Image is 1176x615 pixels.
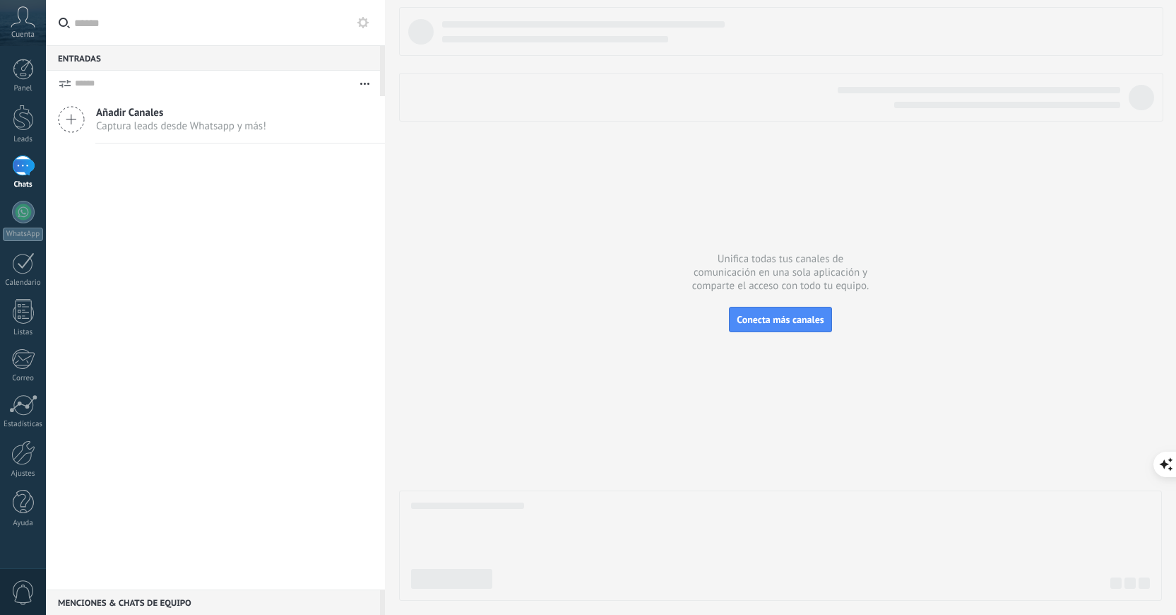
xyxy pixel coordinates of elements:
div: Listas [3,328,44,337]
div: Ayuda [3,519,44,528]
div: Chats [3,180,44,189]
button: Conecta más canales [729,307,831,332]
div: Correo [3,374,44,383]
span: Conecta más canales [737,313,824,326]
div: Panel [3,84,44,93]
div: Leads [3,135,44,144]
div: Calendario [3,279,44,288]
span: Captura leads desde Whatsapp y más! [96,119,266,133]
div: Menciones & Chats de equipo [46,590,380,615]
div: WhatsApp [3,228,43,241]
span: Añadir Canales [96,106,266,119]
div: Entradas [46,45,380,71]
div: Ajustes [3,469,44,479]
div: Estadísticas [3,420,44,429]
span: Cuenta [11,30,35,40]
